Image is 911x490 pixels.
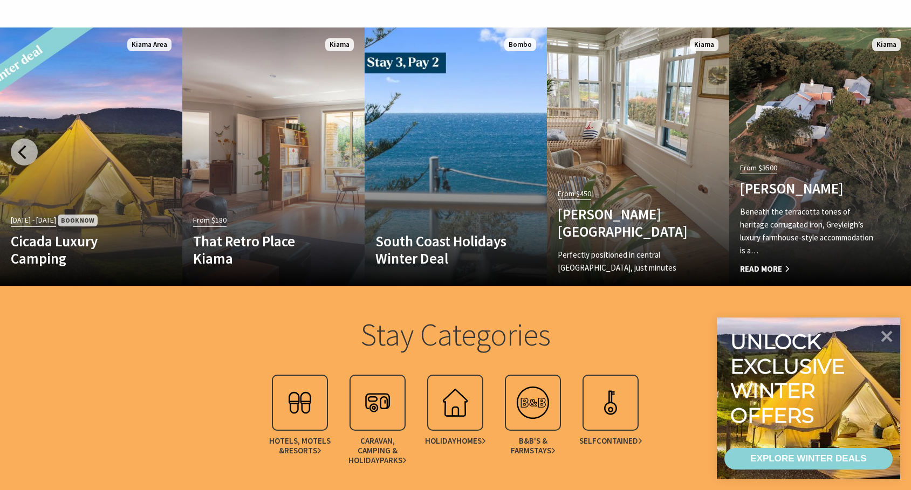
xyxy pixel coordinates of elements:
[416,375,494,471] a: HolidayHomes
[356,381,399,424] img: campmotor.svg
[11,232,144,267] h4: Cicada Luxury Camping
[58,215,98,226] span: Book Now
[740,180,873,197] h4: [PERSON_NAME]
[380,456,407,465] span: Parks
[740,205,873,257] p: Beneath the terracotta tones of heritage corrugated iron, Greyleigh’s luxury farmhouse-style acco...
[597,436,642,446] span: Contained
[511,381,554,424] img: bedbreakfa.svg
[740,263,873,275] span: Read More
[278,381,321,424] img: hotel.svg
[690,38,718,52] span: Kiama
[750,448,866,470] div: EXPLORE WINTER DEALS
[11,214,56,226] span: [DATE] - [DATE]
[456,436,486,446] span: Homes
[740,162,777,174] span: From $3500
[127,38,172,52] span: Kiama Area
[558,188,591,200] span: From $450
[434,381,477,424] img: holhouse.svg
[266,436,334,456] span: Hotels, Motels &
[193,214,227,226] span: From $180
[558,205,691,240] h4: [PERSON_NAME][GEOGRAPHIC_DATA]
[724,448,893,470] a: EXPLORE WINTER DEALS
[261,375,339,471] a: Hotels, Motels &Resorts
[730,329,850,427] div: Unlock exclusive winter offers
[344,436,412,465] span: Caravan, Camping & Holiday
[284,446,321,456] span: Resorts
[547,27,729,286] a: From $450 [PERSON_NAME][GEOGRAPHIC_DATA] Perfectly positioned in central [GEOGRAPHIC_DATA], just ...
[365,27,547,286] a: Another Image Used South Coast Holidays Winter Deal Bombo
[339,375,416,471] a: Caravan, Camping & HolidayParks
[425,436,486,446] span: Holiday
[872,38,901,52] span: Kiama
[494,375,572,471] a: B&B's &Farmstays
[579,436,642,446] span: Self
[589,381,632,424] img: apartment.svg
[499,436,567,456] span: B&B's &
[558,249,691,300] p: Perfectly positioned in central [GEOGRAPHIC_DATA], just minutes away from the Harbour and within ...
[182,27,365,286] a: From $180 That Retro Place Kiama Kiama
[375,232,509,267] h4: South Coast Holidays Winter Deal
[504,38,536,52] span: Bombo
[325,38,354,52] span: Kiama
[193,232,326,267] h4: That Retro Place Kiama
[511,446,556,456] span: Farmstays
[244,316,667,354] h2: Stay Categories
[572,375,649,471] a: SelfContained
